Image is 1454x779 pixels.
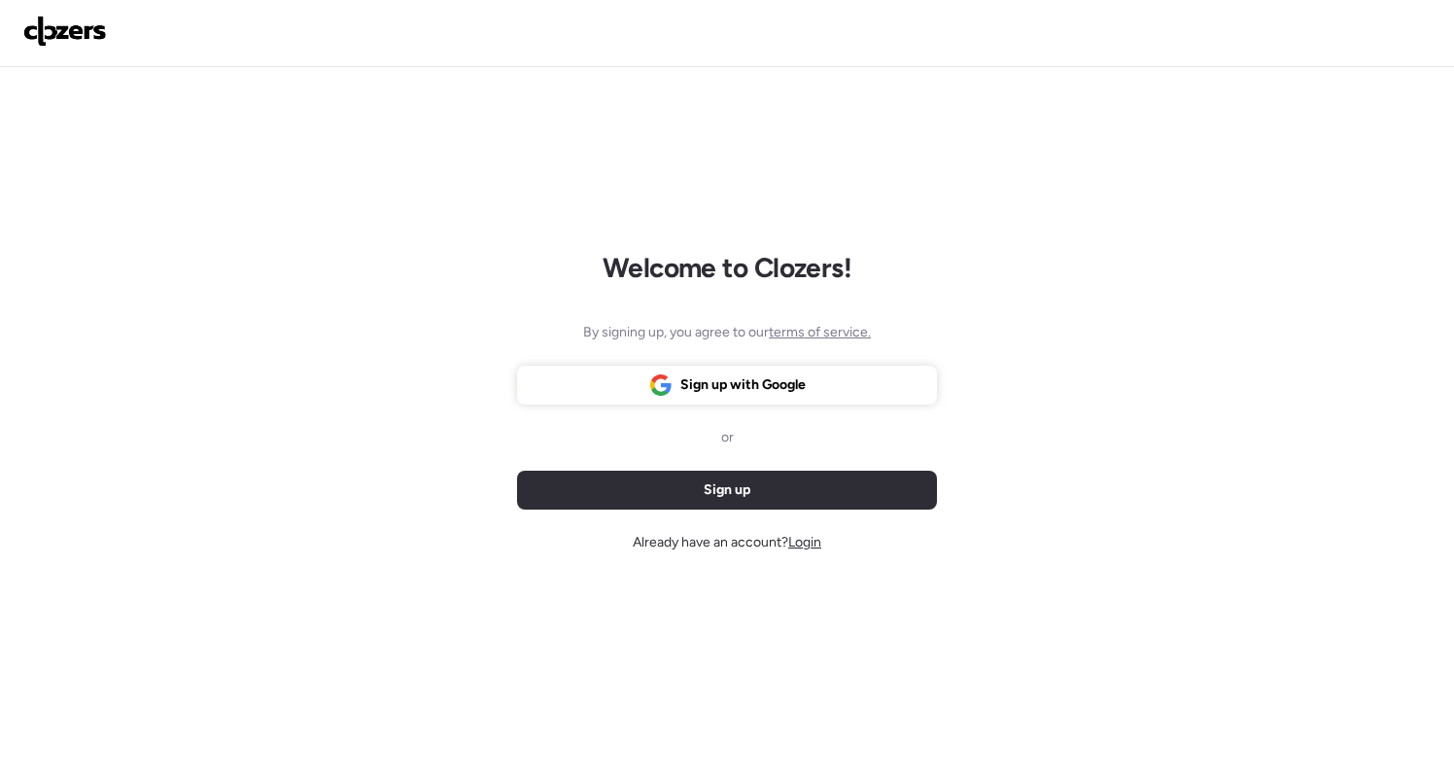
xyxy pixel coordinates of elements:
[633,533,821,552] span: Already have an account?
[603,251,851,284] h1: Welcome to Clozers!
[23,16,107,47] img: Logo
[769,324,871,340] span: terms of service.
[788,534,821,550] span: Login
[680,375,806,395] span: Sign up with Google
[721,428,734,447] span: or
[704,480,750,500] span: Sign up
[583,323,871,342] span: By signing up, you agree to our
